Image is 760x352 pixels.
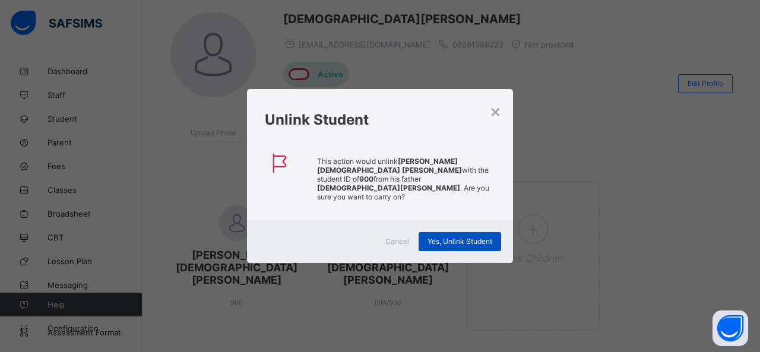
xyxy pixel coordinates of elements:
[359,175,373,183] strong: 900
[427,237,492,246] span: Yes, Unlink Student
[265,111,495,128] h1: Unlink Student
[490,101,501,121] div: ×
[712,310,748,346] button: Open asap
[317,157,501,201] p: This action would unlink with the student ID of from his father . Are you sure you want to carry on?
[317,157,462,175] strong: [PERSON_NAME][DEMOGRAPHIC_DATA] [PERSON_NAME]
[385,237,409,246] span: Cancel
[317,183,460,192] strong: [DEMOGRAPHIC_DATA][PERSON_NAME]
